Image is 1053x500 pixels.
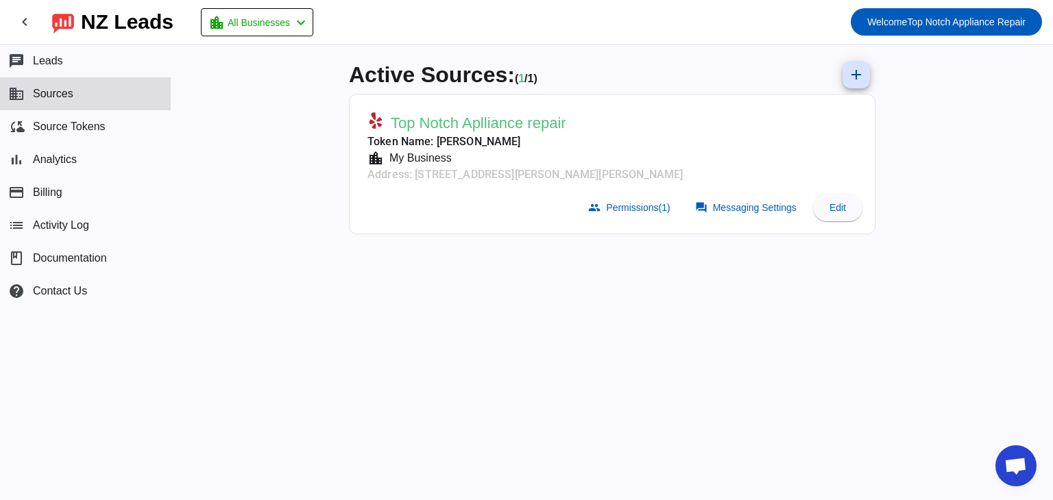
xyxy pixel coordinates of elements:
[713,202,797,213] span: Messaging Settings
[52,10,74,34] img: logo
[33,55,63,67] span: Leads
[16,14,33,30] mat-icon: chevron_left
[384,150,452,166] div: My Business
[391,114,566,133] span: Top Notch Aplliance repair
[515,73,518,84] span: (
[33,121,106,133] span: Source Tokens
[588,201,601,214] mat-icon: group
[349,62,515,87] span: Active Sources:
[687,194,808,221] button: Messaging Settings
[524,73,527,84] span: /
[848,66,864,83] mat-icon: add
[995,445,1037,486] div: Open chat
[293,14,309,31] mat-icon: chevron_left
[8,86,25,102] mat-icon: business
[33,252,107,264] span: Documentation
[8,250,25,266] span: book
[867,12,1026,32] span: Top Notch Appliance Repair
[528,73,537,84] span: Total
[367,166,683,183] mat-card-subtitle: Address: [STREET_ADDRESS][PERSON_NAME][PERSON_NAME]
[367,150,384,166] mat-icon: location_city
[228,13,290,32] span: All Businesses
[8,53,25,69] mat-icon: chat
[867,16,907,27] span: Welcome
[367,134,683,150] mat-card-subtitle: Token Name: [PERSON_NAME]
[8,151,25,168] mat-icon: bar_chart
[81,12,173,32] div: NZ Leads
[813,194,862,221] button: Edit
[208,14,225,31] mat-icon: location_city
[33,153,77,166] span: Analytics
[8,118,25,135] mat-icon: cloud_sync
[695,201,707,214] mat-icon: forum
[8,283,25,299] mat-icon: help
[33,285,87,297] span: Contact Us
[8,217,25,234] mat-icon: list
[580,194,681,221] button: Permissions(1)
[830,202,846,213] span: Edit
[33,88,73,100] span: Sources
[659,202,670,213] span: (1)
[8,184,25,201] mat-icon: payment
[851,8,1042,36] button: WelcomeTop Notch Appliance Repair
[33,219,89,232] span: Activity Log
[606,202,670,213] span: Permissions
[201,8,313,36] button: All Businesses
[33,186,62,199] span: Billing
[518,73,524,84] span: Working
